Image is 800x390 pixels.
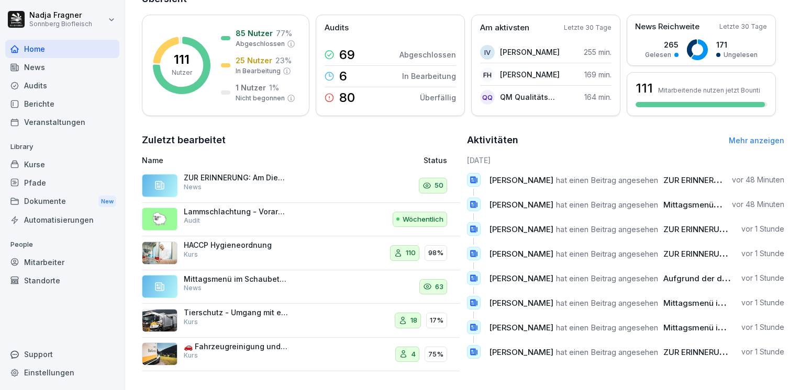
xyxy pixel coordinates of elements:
[5,76,119,95] a: Audits
[489,200,553,210] span: [PERSON_NAME]
[98,196,116,208] div: New
[5,192,119,211] a: DokumenteNew
[500,91,560,102] p: QM Qualitätsmanagement
[424,155,447,166] p: Status
[556,323,658,332] span: hat einen Beitrag angesehen
[489,347,553,357] span: [PERSON_NAME]
[184,216,200,225] p: Audit
[467,155,785,166] h6: [DATE]
[184,317,198,327] p: Kurs
[5,192,119,211] div: Dokumente
[142,242,177,265] img: xrzzrx774ak4h3u8hix93783.png
[420,92,456,103] p: Überfällig
[5,345,119,363] div: Support
[636,79,653,97] h3: 111
[489,273,553,283] span: [PERSON_NAME]
[236,28,273,39] p: 85 Nutzer
[142,155,337,166] p: Name
[184,308,288,317] p: Tierschutz - Umgang mit entlaufenen Tieren
[741,322,784,332] p: vor 1 Stunde
[5,174,119,192] a: Pfade
[556,273,658,283] span: hat einen Beitrag angesehen
[184,173,288,182] p: ZUR ERINNERUNG: Am Dienstag, 21. Oktober 2025 besteht wieder die Möglichkeit, sich in der Firma e...
[142,309,177,332] img: bamexjacmri6zjb590eznjuv.png
[142,304,460,338] a: Tierschutz - Umgang mit entlaufenen TierenKurs1817%
[402,71,456,82] p: In Bearbeitung
[184,250,198,259] p: Kurs
[142,342,177,365] img: fh1uvn449maj2eaxxuiav0c6.png
[29,11,92,20] p: Nadja Fragner
[184,274,288,284] p: Mittagsmenü im Schaubetrieb KW40
[732,199,784,210] p: vor 48 Minuten
[716,39,758,50] p: 171
[236,82,266,93] p: 1 Nutzer
[406,248,416,258] p: 110
[435,180,443,191] p: 50
[184,342,288,351] p: 🚗 Fahrzeugreinigung und -kontrolle
[428,248,443,258] p: 98%
[410,315,417,326] p: 18
[5,236,119,253] p: People
[236,94,285,103] p: Nicht begonnen
[584,91,612,102] p: 164 min.
[236,66,281,76] p: In Bearbeitung
[142,338,460,372] a: 🚗 Fahrzeugreinigung und -kontrolleKurs475%
[556,249,658,259] span: hat einen Beitrag angesehen
[5,155,119,174] a: Kurse
[339,91,355,104] p: 80
[399,49,456,60] p: Abgeschlossen
[719,22,767,31] p: Letzte 30 Tage
[741,224,784,234] p: vor 1 Stunde
[480,22,529,34] p: Am aktivsten
[741,248,784,259] p: vor 1 Stunde
[645,50,671,60] p: Gelesen
[584,47,612,58] p: 255 min.
[142,236,460,270] a: HACCP HygieneordnungKurs11098%
[325,22,349,34] p: Audits
[435,282,443,292] p: 63
[184,182,202,192] p: News
[339,70,347,83] p: 6
[430,315,443,326] p: 17%
[5,253,119,271] a: Mitarbeiter
[403,214,443,225] p: Wöchentlich
[489,298,553,308] span: [PERSON_NAME]
[184,207,288,216] p: Lammschlachtung - Vorarbeiten
[174,53,190,66] p: 111
[29,20,92,28] p: Sonnberg Biofleisch
[729,136,784,145] a: Mehr anzeigen
[480,90,495,105] div: QQ
[724,50,758,60] p: Ungelesen
[5,211,119,229] a: Automatisierungen
[184,351,198,360] p: Kurs
[489,249,553,259] span: [PERSON_NAME]
[741,273,784,283] p: vor 1 Stunde
[5,58,119,76] a: News
[741,347,784,357] p: vor 1 Stunde
[658,86,760,94] p: Mitarbeitende nutzen jetzt Bounti
[142,270,460,304] a: Mittagsmenü im Schaubetrieb KW40News63
[5,40,119,58] a: Home
[142,203,460,237] a: 🐑Lammschlachtung - VorarbeitenAuditWöchentlich
[635,21,699,33] p: News Reichweite
[142,133,460,147] h2: Zuletzt bearbeitet
[339,49,355,61] p: 69
[184,283,202,293] p: News
[489,323,553,332] span: [PERSON_NAME]
[5,363,119,382] a: Einstellungen
[269,82,279,93] p: 1 %
[5,271,119,290] div: Standorte
[142,169,460,203] a: ZUR ERINNERUNG: Am Dienstag, 21. Oktober 2025 besteht wieder die Möglichkeit, sich in der Firma e...
[480,45,495,60] div: IV
[5,95,119,113] a: Berichte
[489,224,553,234] span: [PERSON_NAME]
[556,347,658,357] span: hat einen Beitrag angesehen
[275,55,292,66] p: 23 %
[276,28,292,39] p: 77 %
